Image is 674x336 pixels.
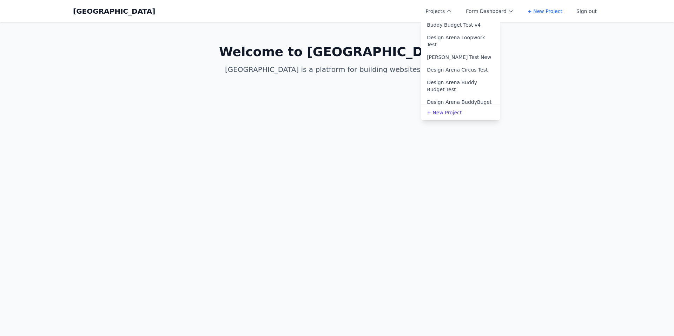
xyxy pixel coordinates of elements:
a: + New Project [421,106,500,119]
a: Design Arena BuddyBuget [421,96,500,108]
p: [GEOGRAPHIC_DATA] is a platform for building websites with AI. [202,65,472,74]
a: [Prompt Enrichment] Buddy Budget Test v4 [421,12,500,31]
h1: Welcome to [GEOGRAPHIC_DATA] [202,45,472,59]
a: Design Arena Buddy Budget Test [421,76,500,96]
a: [GEOGRAPHIC_DATA] [73,6,155,16]
a: + New Project [523,5,567,18]
button: Sign out [572,5,601,18]
a: Design Arena Circus Test [421,63,500,76]
a: [PERSON_NAME] Test New [421,51,500,63]
a: Design Arena Loopwork Test [421,31,500,51]
button: Form Dashboard [462,5,518,18]
button: Projects [421,5,456,18]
